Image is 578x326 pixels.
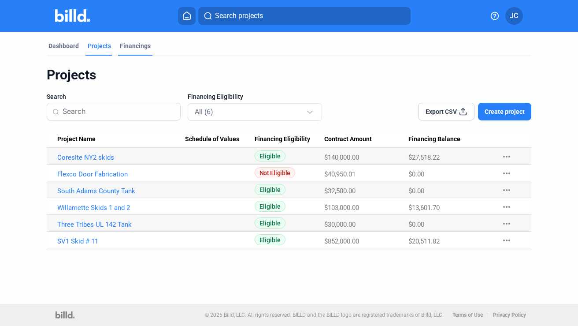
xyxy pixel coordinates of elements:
[88,41,111,50] div: Projects
[408,187,424,195] span: $0.00
[185,135,255,143] div: Schedule of Values
[57,237,185,245] a: SV1 Skid # 11
[255,135,310,143] span: Financing Eligibility
[426,107,457,116] span: Export CSV
[255,167,295,178] span: Not Eligible
[408,170,424,178] span: $0.00
[255,201,285,212] span: Eligible
[195,108,213,116] mat-select-trigger: All (6)
[57,154,185,161] a: Coresite NY2 skids
[324,135,372,143] span: Contract Amount
[255,150,285,161] span: Eligible
[418,103,474,120] button: Export CSV
[185,135,239,143] span: Schedule of Values
[324,237,359,245] span: $852,000.00
[487,312,489,318] p: |
[501,202,512,212] mat-icon: more_horiz
[198,7,411,25] button: Search projects
[408,221,424,229] span: $0.00
[47,92,66,101] span: Search
[57,221,185,229] a: Three Tribes UL 142 Tank
[501,235,512,246] mat-icon: more_horiz
[408,154,440,161] span: $27,518.22
[47,67,532,83] div: Projects
[48,41,79,50] div: Dashboard
[57,187,185,195] a: South Adams County Tank
[57,135,185,143] div: Project Name
[324,154,359,161] span: $140,000.00
[255,135,324,143] div: Financing Eligibility
[324,170,356,178] span: $40,950.01
[510,11,518,21] span: JC
[188,92,243,101] span: Financing Eligibility
[255,217,285,229] span: Eligible
[408,204,440,212] span: $13,601.70
[408,135,493,143] div: Financing Balance
[408,135,460,143] span: Financing Balance
[55,9,90,22] img: Billd Company Logo
[324,187,356,195] span: $32,500.00
[255,234,285,245] span: Eligible
[501,185,512,195] mat-icon: more_horiz
[255,184,285,195] span: Eligible
[501,168,512,179] mat-icon: more_horiz
[324,204,359,212] span: $103,000.00
[501,218,512,229] mat-icon: more_horiz
[120,41,151,50] div: Financings
[505,7,523,25] button: JC
[324,135,408,143] div: Contract Amount
[205,312,444,318] p: © 2025 Billd, LLC. All rights reserved. BILLD and the BILLD logo are registered trademarks of Bil...
[485,107,525,116] span: Create project
[57,135,96,143] span: Project Name
[57,204,185,212] a: Willamette Skids 1 and 2
[215,11,263,21] span: Search projects
[57,170,185,178] a: Flexco Door Fabrication
[478,103,531,120] button: Create project
[324,221,356,229] span: $30,000.00
[63,102,175,121] input: Search
[501,151,512,162] mat-icon: more_horiz
[56,311,74,319] img: logo
[493,312,526,318] b: Privacy Policy
[452,312,483,318] b: Terms of Use
[408,237,440,245] span: $20,511.82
